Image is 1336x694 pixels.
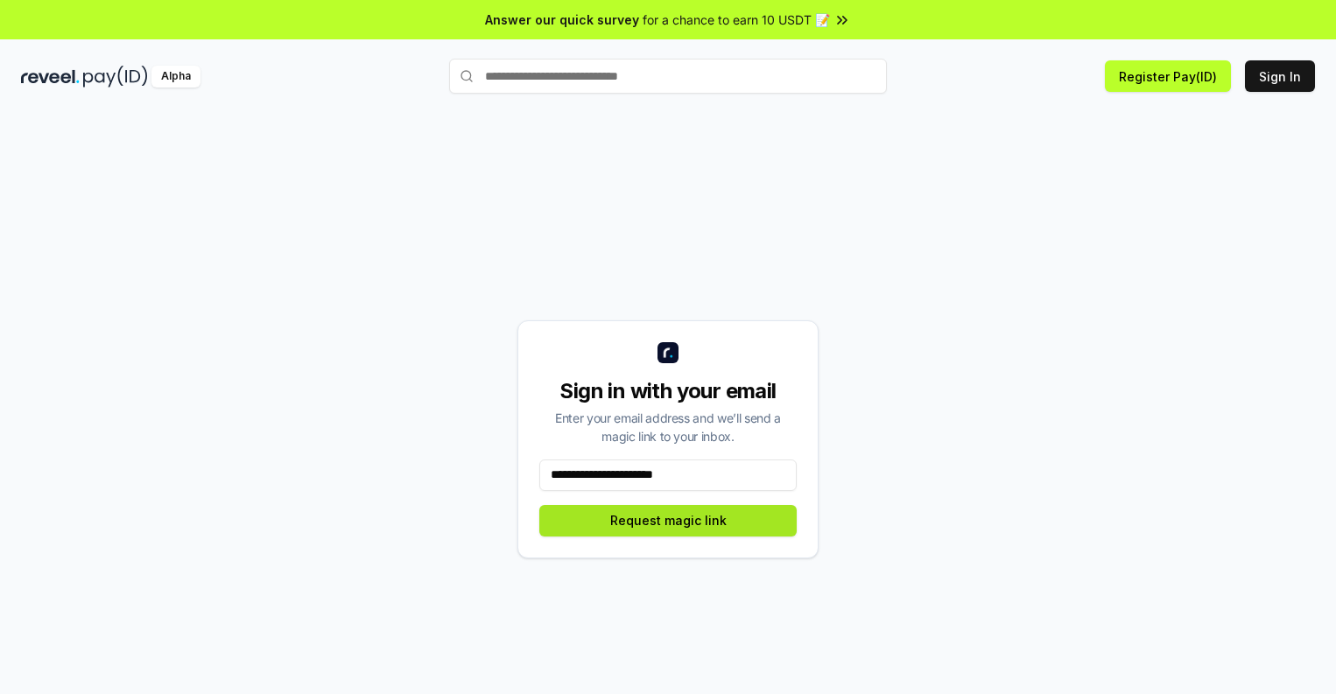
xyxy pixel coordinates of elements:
span: Answer our quick survey [485,11,639,29]
button: Request magic link [539,505,797,536]
div: Alpha [151,66,200,88]
img: pay_id [83,66,148,88]
button: Sign In [1245,60,1315,92]
div: Enter your email address and we’ll send a magic link to your inbox. [539,409,797,445]
div: Sign in with your email [539,377,797,405]
button: Register Pay(ID) [1105,60,1231,92]
img: logo_small [657,342,679,363]
span: for a chance to earn 10 USDT 📝 [643,11,830,29]
img: reveel_dark [21,66,80,88]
